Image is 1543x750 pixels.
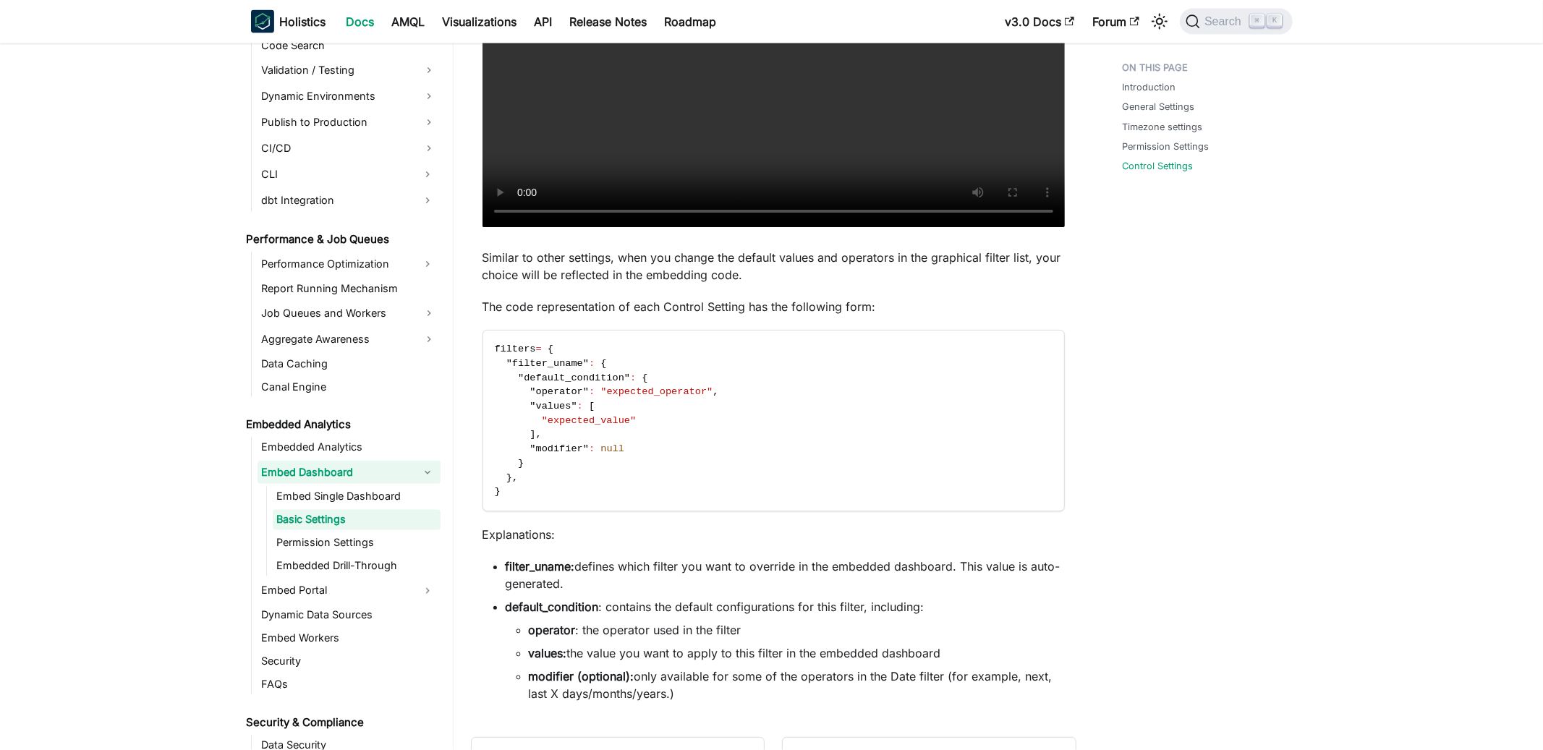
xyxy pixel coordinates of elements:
a: Embed Dashboard [258,461,415,484]
a: v3.0 Docs [997,10,1084,33]
a: Dynamic Environments [258,85,441,108]
span: [ [589,401,595,412]
a: Release Notes [561,10,656,33]
strong: values: [529,646,567,660]
strong: filter_uname: [506,559,575,574]
li: : contains the default configurations for this filter, including: [506,598,1065,702]
span: , [536,429,542,440]
a: Job Queues and Workers [258,302,441,325]
span: "expected_value" [542,415,637,426]
span: } [518,458,524,469]
button: Collapse sidebar category 'Embed Dashboard' [415,461,441,484]
a: Performance Optimization [258,252,415,276]
a: CI/CD [258,137,441,160]
a: Dynamic Data Sources [258,605,441,626]
strong: operator [529,623,576,637]
li: defines which filter you want to override in the embedded dashboard. This value is auto-generated. [506,558,1065,592]
span: : [630,372,636,383]
a: Basic Settings [273,510,441,530]
li: only available for some of the operators in the Date filter (for example, next, last X days/month... [529,668,1065,702]
a: Data Caching [258,354,441,374]
a: Report Running Mechanism [258,278,441,299]
span: } [495,486,501,497]
span: filters [495,344,536,354]
a: API [526,10,561,33]
a: Docs [338,10,383,33]
a: Security [258,652,441,672]
a: Embedded Analytics [242,414,441,435]
span: "operator" [530,386,589,397]
li: the value you want to apply to this filter in the embedded dashboard [529,644,1065,662]
strong: modifier (optional): [529,669,634,683]
a: General Settings [1123,100,1195,114]
span: { [642,372,647,383]
span: , [713,386,718,397]
button: Expand sidebar category 'CLI' [415,163,441,186]
p: Explanations: [483,526,1065,543]
kbd: K [1267,14,1282,27]
a: Aggregate Awareness [258,328,441,351]
a: Permission Settings [1123,140,1210,153]
button: Expand sidebar category 'dbt Integration' [415,189,441,212]
a: Introduction [1123,80,1176,94]
a: Embed Workers [258,628,441,649]
a: Roadmap [656,10,726,33]
a: Performance & Job Queues [242,229,441,250]
span: = [536,344,542,354]
span: : [589,443,595,454]
button: Search (Command+K) [1180,9,1292,35]
span: "expected_operator" [600,386,713,397]
a: FAQs [258,675,441,695]
button: Expand sidebar category 'Performance Optimization' [415,252,441,276]
img: Holistics [251,10,274,33]
span: : [577,401,583,412]
button: Expand sidebar category 'Embed Portal' [415,579,441,602]
span: , [512,472,518,483]
strong: default_condition [506,600,599,614]
li: : the operator used in the filter [529,621,1065,639]
p: The code representation of each Control Setting has the following form: [483,298,1065,315]
a: Permission Settings [273,533,441,553]
span: } [506,472,512,483]
nav: Docs sidebar [237,43,454,750]
span: { [600,358,606,369]
b: Holistics [280,13,326,30]
span: Search [1200,15,1250,28]
span: : [589,386,595,397]
a: Embedded Analytics [258,438,441,458]
a: Security & Compliance [242,712,441,733]
a: Forum [1084,10,1148,33]
kbd: ⌘ [1250,14,1264,27]
span: "values" [530,401,577,412]
span: { [548,344,553,354]
a: Timezone settings [1123,120,1203,134]
span: ] [530,429,535,440]
a: Visualizations [434,10,526,33]
span: "modifier" [530,443,589,454]
span: null [600,443,624,454]
a: HolisticsHolistics [251,10,326,33]
p: Similar to other settings, when you change the default values and operators in the graphical filt... [483,249,1065,284]
a: Publish to Production [258,111,441,134]
a: Embed Portal [258,579,415,602]
a: Validation / Testing [258,59,441,82]
a: AMQL [383,10,434,33]
span: "filter_uname" [506,358,589,369]
a: Embed Single Dashboard [273,487,441,507]
a: Code Search [258,35,441,56]
span: : [589,358,595,369]
a: Canal Engine [258,377,441,397]
button: Switch between dark and light mode (currently light mode) [1148,10,1171,33]
a: Embedded Drill-Through [273,556,441,576]
a: dbt Integration [258,189,415,212]
a: CLI [258,163,415,186]
span: "default_condition" [518,372,630,383]
a: Control Settings [1123,159,1194,173]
